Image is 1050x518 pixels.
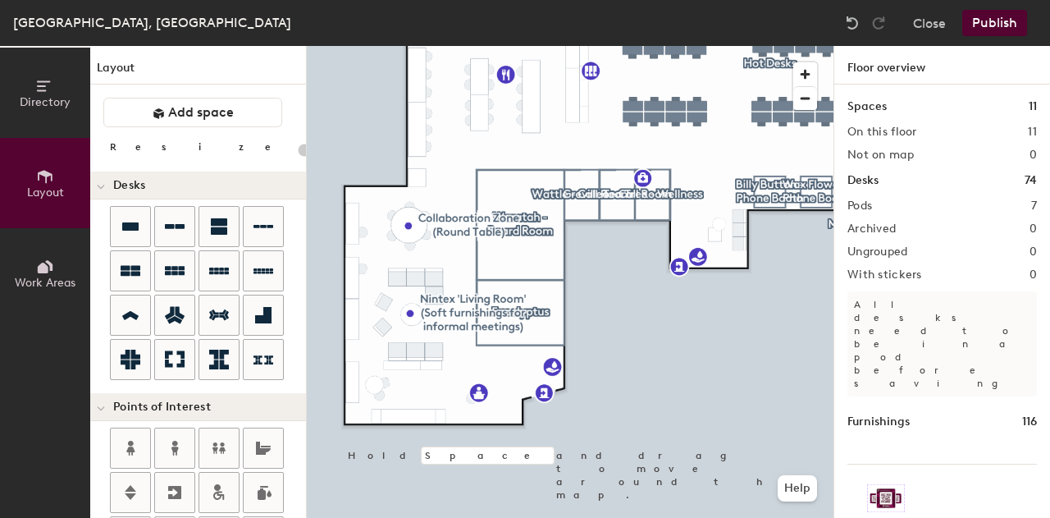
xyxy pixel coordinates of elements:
[110,140,291,154] div: Resize
[962,10,1027,36] button: Publish
[113,401,211,414] span: Points of Interest
[847,172,879,190] h1: Desks
[15,276,75,290] span: Work Areas
[1031,199,1037,213] h2: 7
[1029,98,1037,116] h1: 11
[847,245,908,259] h2: Ungrouped
[867,484,905,512] img: Sticker logo
[103,98,282,127] button: Add space
[13,12,291,33] div: [GEOGRAPHIC_DATA], [GEOGRAPHIC_DATA]
[847,413,910,431] h1: Furnishings
[1022,413,1037,431] h1: 116
[847,268,922,282] h2: With stickers
[847,199,872,213] h2: Pods
[778,475,817,502] button: Help
[847,291,1037,397] p: All desks need to be in a pod before saving
[20,95,71,109] span: Directory
[847,126,917,139] h2: On this floor
[113,179,145,192] span: Desks
[27,186,64,199] span: Layout
[847,98,887,116] h1: Spaces
[1029,149,1037,162] h2: 0
[1029,268,1037,282] h2: 0
[1025,172,1037,190] h1: 74
[847,222,896,236] h2: Archived
[1028,126,1037,139] h2: 11
[168,104,234,121] span: Add space
[1029,222,1037,236] h2: 0
[844,15,861,31] img: Undo
[847,149,914,162] h2: Not on map
[834,46,1050,85] h1: Floor overview
[870,15,887,31] img: Redo
[90,59,306,85] h1: Layout
[1029,245,1037,259] h2: 0
[913,10,946,36] button: Close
